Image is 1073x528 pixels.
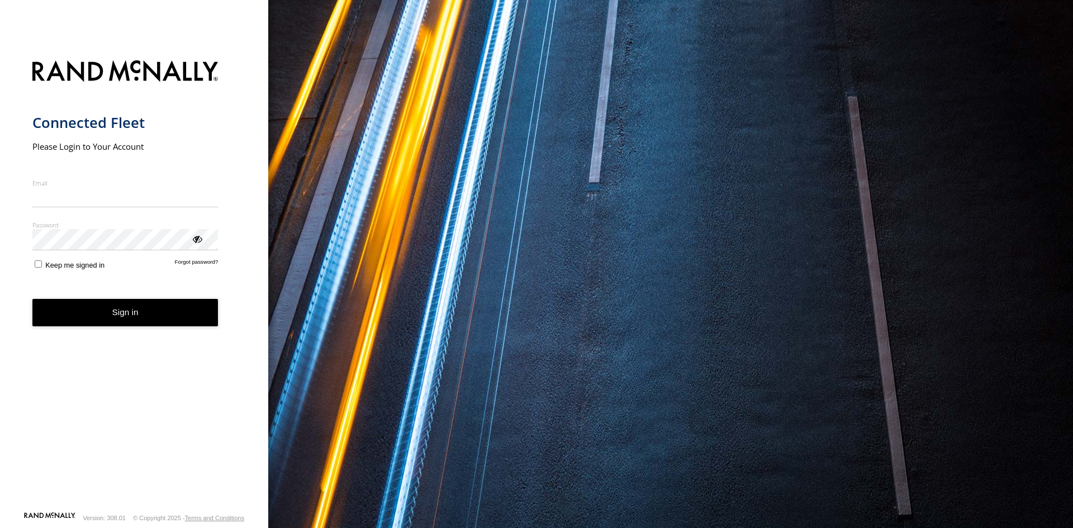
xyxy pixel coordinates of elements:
img: Rand McNally [32,58,219,87]
a: Terms and Conditions [185,515,244,521]
label: Password [32,221,219,229]
span: Keep me signed in [45,261,105,269]
div: © Copyright 2025 - [133,515,244,521]
h2: Please Login to Your Account [32,141,219,152]
div: ViewPassword [191,233,202,244]
h1: Connected Fleet [32,113,219,132]
input: Keep me signed in [35,260,42,268]
a: Visit our Website [24,512,75,524]
button: Sign in [32,299,219,326]
form: main [32,54,236,511]
label: Email [32,179,219,187]
div: Version: 308.01 [83,515,126,521]
a: Forgot password? [175,259,219,269]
